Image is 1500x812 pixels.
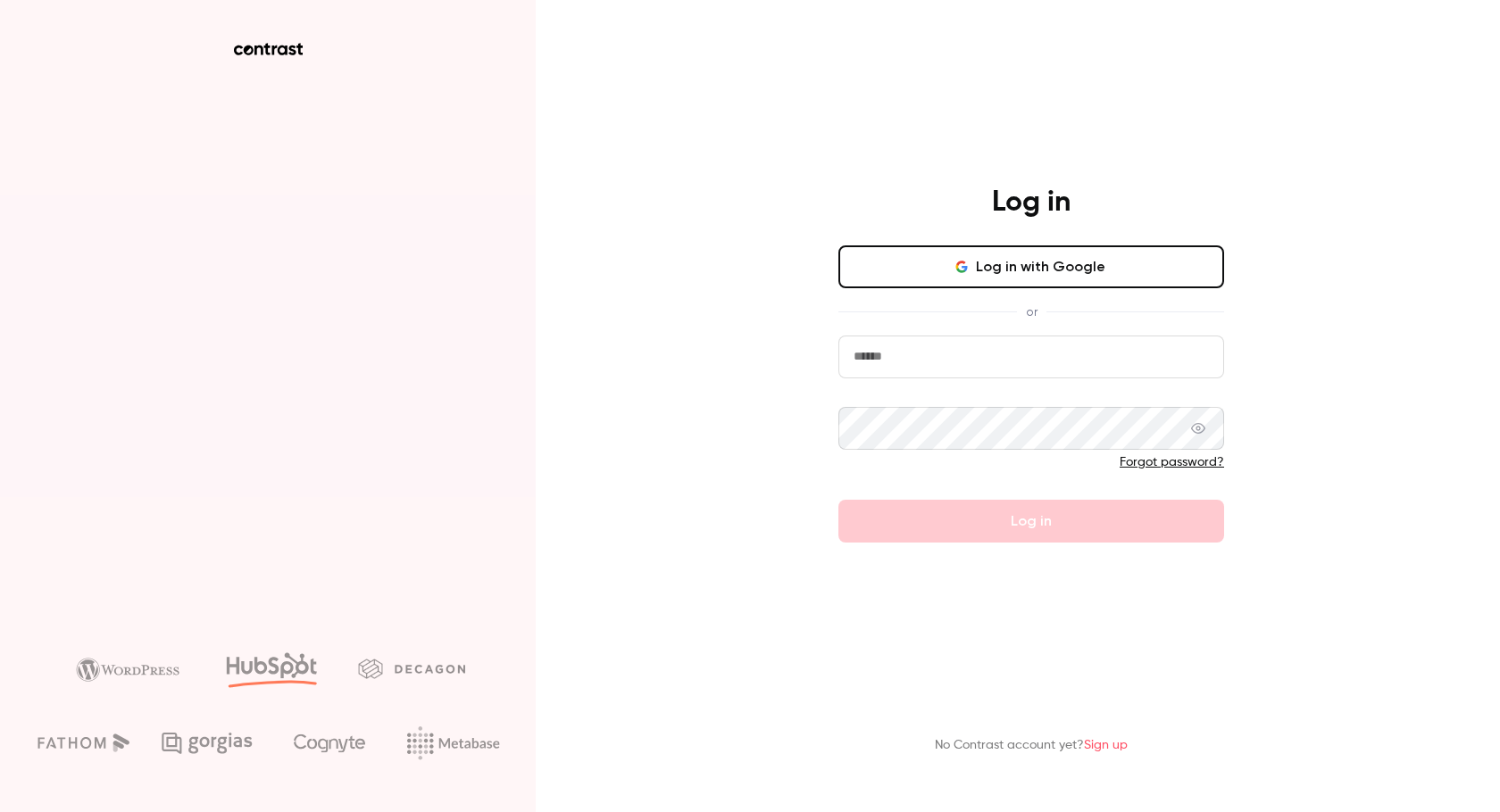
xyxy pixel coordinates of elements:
[992,185,1071,220] h4: Log in
[358,659,465,678] img: decagon
[838,245,1224,288] button: Log in with Google
[1120,456,1224,468] a: Forgot password?
[1017,302,1046,321] span: or
[1084,739,1128,751] a: Sign up
[935,736,1128,755] p: No Contrast account yet?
